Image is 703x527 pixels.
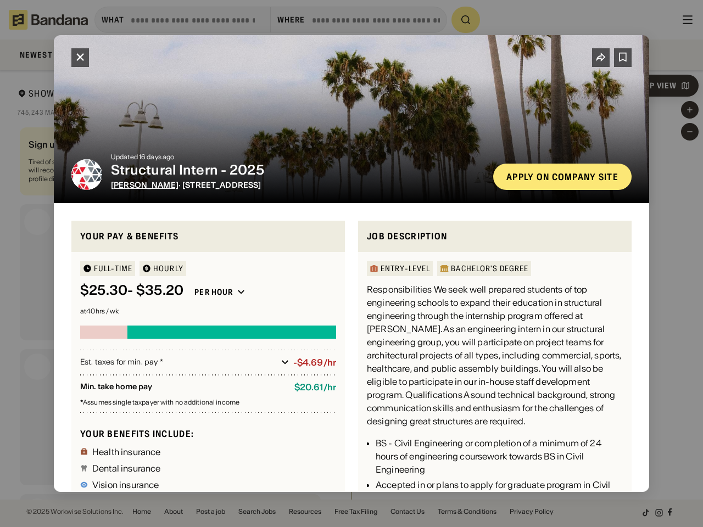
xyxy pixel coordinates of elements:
div: HOURLY [153,265,183,272]
div: $ 20.61 / hr [294,382,336,393]
div: Per hour [194,287,233,297]
div: Your benefits include: [80,428,336,440]
img: Walter P Moore logo [71,159,102,190]
div: -$4.69/hr [293,357,336,368]
div: Structural Intern - 2025 [111,162,484,178]
div: Vision insurance [92,480,159,489]
div: Full-time [94,265,132,272]
div: Apply on company site [506,172,618,181]
div: Job Description [367,229,623,243]
div: Your pay & benefits [80,229,336,243]
div: at 40 hrs / wk [80,308,336,315]
div: $ 25.30 - $35.20 [80,283,183,299]
div: Assumes single taxpayer with no additional income [80,399,336,406]
div: BS - Civil Engineering or completion of a minimum of 24 hours of engineering coursework towards B... [376,436,623,476]
div: Bachelor's Degree [451,265,528,272]
div: · [STREET_ADDRESS] [111,181,484,190]
div: Responsibilities We seek well prepared students of top engineering schools to expand their educat... [367,283,623,428]
div: Health insurance [92,447,161,456]
div: Accepted in or plans to apply for graduate program in Civil Engineering with structural emphasis [376,478,623,504]
a: [PERSON_NAME] [111,180,178,190]
div: Est. taxes for min. pay * [80,357,277,368]
div: Entry-Level [381,265,430,272]
div: Dental insurance [92,464,161,473]
div: Updated 16 days ago [111,154,484,160]
div: Min. take home pay [80,382,286,393]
